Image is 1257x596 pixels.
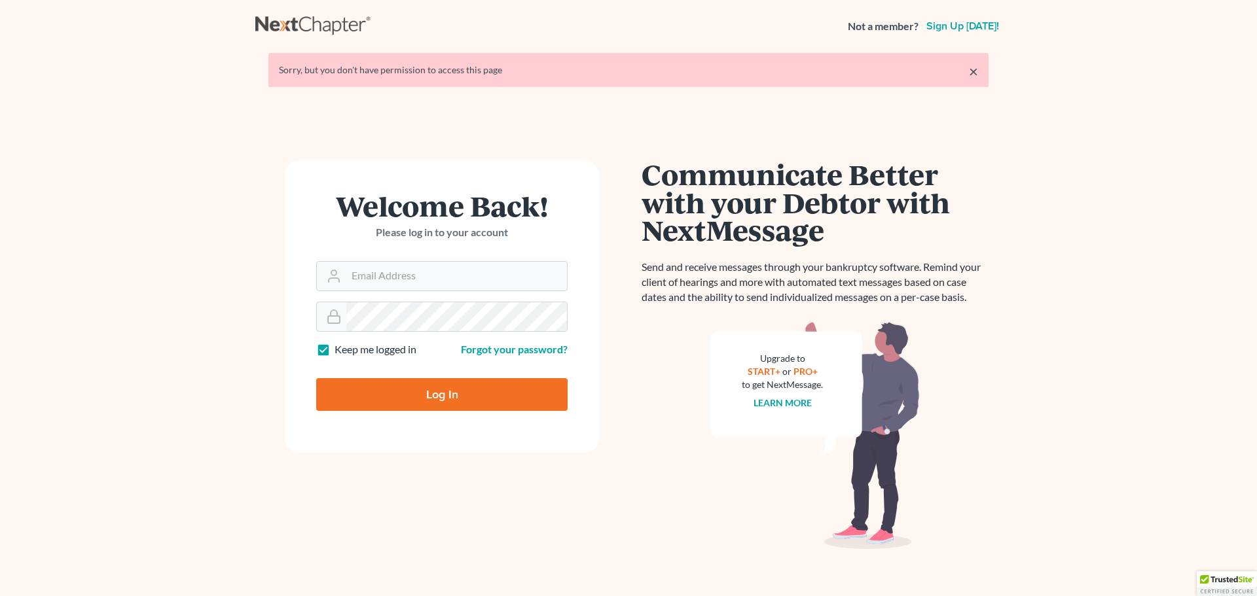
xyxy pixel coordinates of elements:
p: Send and receive messages through your bankruptcy software. Remind your client of hearings and mo... [642,260,989,305]
p: Please log in to your account [316,225,568,240]
a: Learn more [754,397,812,408]
div: Sorry, but you don't have permission to access this page [279,63,978,77]
input: Log In [316,378,568,411]
h1: Welcome Back! [316,192,568,220]
a: Sign up [DATE]! [924,21,1002,31]
div: Upgrade to [742,352,823,365]
img: nextmessage_bg-59042aed3d76b12b5cd301f8e5b87938c9018125f34e5fa2b7a6b67550977c72.svg [710,321,920,550]
div: TrustedSite Certified [1197,571,1257,596]
h1: Communicate Better with your Debtor with NextMessage [642,160,989,244]
label: Keep me logged in [335,342,416,357]
span: or [782,366,792,377]
a: START+ [748,366,780,377]
a: PRO+ [793,366,818,377]
div: to get NextMessage. [742,378,823,391]
a: Forgot your password? [461,343,568,355]
strong: Not a member? [848,19,919,34]
a: × [969,63,978,79]
input: Email Address [346,262,567,290]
